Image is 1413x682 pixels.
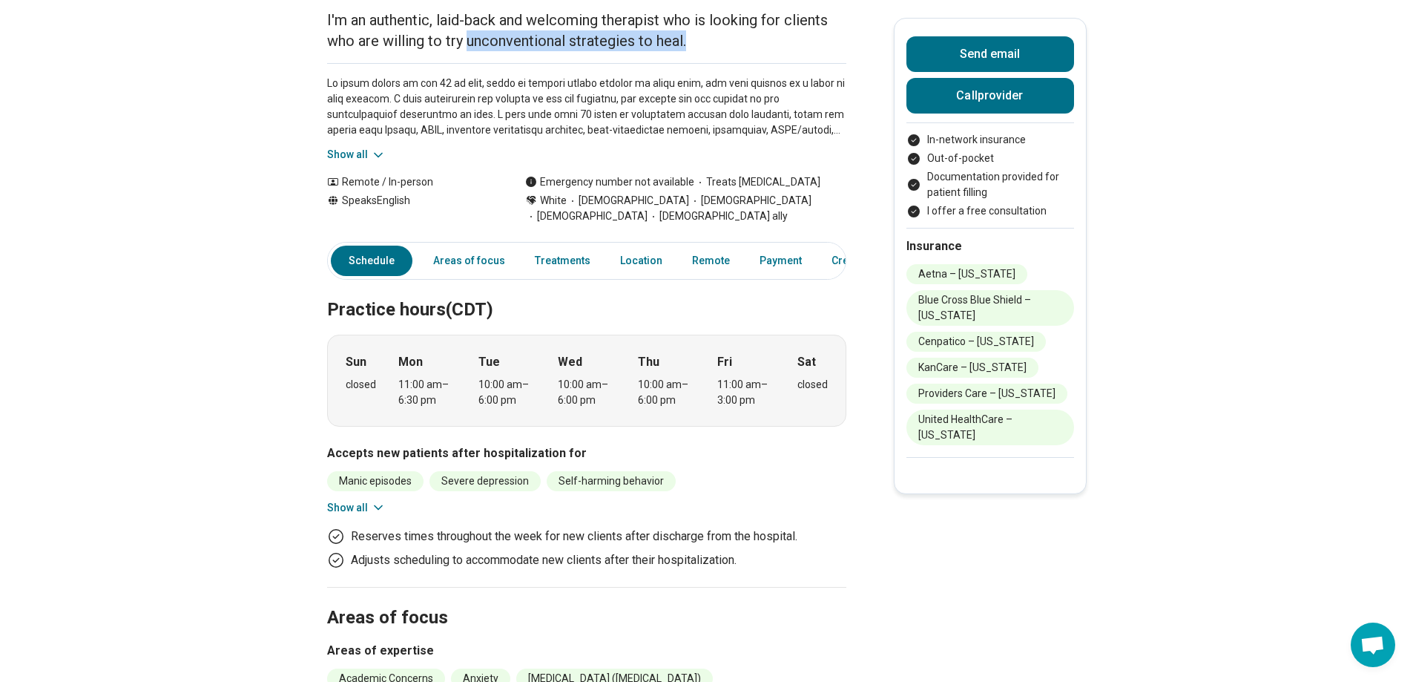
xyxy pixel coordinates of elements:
li: In-network insurance [906,132,1074,148]
h3: Areas of expertise [327,642,846,660]
span: [DEMOGRAPHIC_DATA] [525,209,648,224]
a: Schedule [331,246,412,276]
li: Manic episodes [327,471,424,491]
p: Lo ipsum dolors am con 42 ad elit, seddo ei tempori utlabo etdolor ma aliqu enim, adm veni quisno... [327,76,846,138]
div: 10:00 am – 6:00 pm [558,377,615,408]
button: Show all [327,500,386,516]
h3: Accepts new patients after hospitalization for [327,445,846,462]
h2: Insurance [906,237,1074,255]
button: Show all [327,147,386,163]
button: Send email [906,36,1074,72]
li: Severe depression [429,471,541,491]
li: Out-of-pocket [906,151,1074,166]
div: Speaks English [327,193,495,224]
h2: Practice hours (CDT) [327,262,846,323]
span: [DEMOGRAPHIC_DATA] [567,193,689,209]
a: Location [611,246,671,276]
p: Adjusts scheduling to accommodate new clients after their hospitalization. [351,551,737,569]
li: I offer a free consultation [906,203,1074,219]
strong: Sun [346,353,366,371]
li: Blue Cross Blue Shield – [US_STATE] [906,290,1074,326]
li: Aetna – [US_STATE] [906,264,1027,284]
h2: Areas of focus [327,570,846,631]
li: KanCare – [US_STATE] [906,358,1038,378]
a: Credentials [823,246,897,276]
a: Payment [751,246,811,276]
span: Treats [MEDICAL_DATA] [694,174,820,190]
strong: Tue [478,353,500,371]
div: 11:00 am – 6:30 pm [398,377,455,408]
p: Reserves times throughout the week for new clients after discharge from the hospital. [351,528,797,545]
li: Providers Care – [US_STATE] [906,384,1067,404]
li: Cenpatico – [US_STATE] [906,332,1046,352]
li: Self-harming behavior [547,471,676,491]
div: closed [346,377,376,393]
ul: Payment options [906,132,1074,219]
a: Treatments [526,246,599,276]
strong: Thu [638,353,659,371]
span: [DEMOGRAPHIC_DATA] [689,193,811,209]
div: 10:00 am – 6:00 pm [638,377,695,408]
strong: Fri [717,353,732,371]
p: I'm an authentic, laid-back and welcoming therapist who is looking for clients who are willing to... [327,10,846,51]
a: Remote [683,246,739,276]
div: Open chat [1351,623,1395,667]
span: [DEMOGRAPHIC_DATA] ally [648,209,788,224]
div: 10:00 am – 6:00 pm [478,377,536,408]
span: White [540,193,567,209]
div: Remote / In-person [327,174,495,190]
li: United HealthCare – [US_STATE] [906,410,1074,445]
li: Documentation provided for patient filling [906,169,1074,200]
div: Emergency number not available [525,174,694,190]
div: When does the program meet? [327,335,846,427]
div: closed [797,377,828,393]
button: Callprovider [906,78,1074,114]
strong: Wed [558,353,582,371]
strong: Sat [797,353,816,371]
a: Areas of focus [424,246,514,276]
strong: Mon [398,353,423,371]
div: 11:00 am – 3:00 pm [717,377,774,408]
